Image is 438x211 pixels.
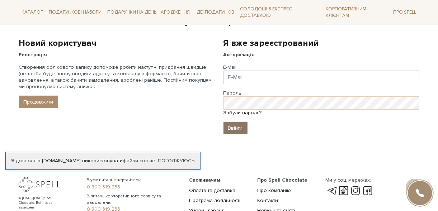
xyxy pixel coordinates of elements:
div: © [DATE]-[DATE] Spell Chocolate. Всі права захищені [19,196,67,210]
a: Погоджуюсь [158,158,194,164]
input: Ввійти [223,122,248,134]
p: Створення облікового запису допоможе робити наступні придбання швидше (не треба буде знову вводит... [19,64,215,90]
label: E-Mail: [223,64,238,71]
a: 0 800 319 233 [87,184,181,190]
span: Ідеї подарунків [193,7,237,18]
span: З питань корпоративного сервісу та замовлень: [87,193,181,206]
h2: Новий користувач [19,38,215,49]
a: Оплата та доставка [189,187,236,193]
a: Програма лояльності [189,197,241,203]
strong: Реєстрація [19,52,47,58]
a: tik-tok [338,187,350,195]
a: Солодощі з експрес-доставкою [237,3,323,21]
h2: Я вже зареєстрований [223,38,419,49]
a: Контакти [258,197,278,203]
span: Подарунки на День народження [105,7,193,18]
span: З усіх питань звертайтесь: [87,177,181,183]
a: Забули пароль? [223,110,262,116]
div: Ми у соц. мережах: [326,177,373,183]
label: Пароль: [223,90,243,96]
a: Корпоративним клієнтам [323,3,391,21]
span: Про Spell [391,7,419,18]
span: Подарункові набори [46,7,105,18]
a: Продовжити [19,96,58,108]
a: instagram [350,187,362,195]
span: Про Spell Chocolate [258,177,308,183]
input: E-Mail: [223,71,419,84]
div: Я дозволяю [DOMAIN_NAME] використовувати [6,158,200,164]
span: Споживачам [189,177,221,183]
a: telegram [326,187,338,195]
strong: Авторизація [223,52,255,58]
a: Про компанію [258,187,291,193]
a: facebook [362,187,374,195]
span: Каталог [19,7,46,18]
a: файли cookie [123,158,155,164]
